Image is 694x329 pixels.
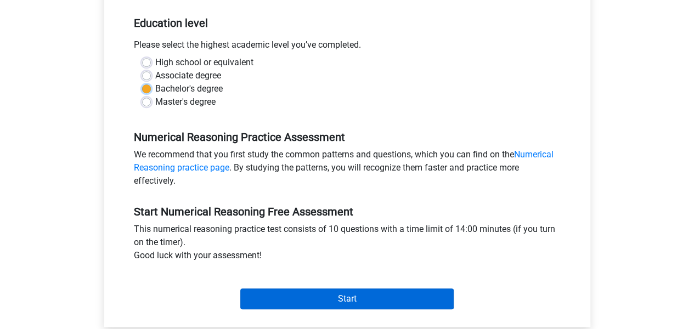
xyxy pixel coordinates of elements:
label: Bachelor's degree [155,82,223,95]
input: Start [240,288,454,309]
label: High school or equivalent [155,56,253,69]
h5: Numerical Reasoning Practice Assessment [134,131,561,144]
div: We recommend that you first study the common patterns and questions, which you can find on the . ... [126,148,569,192]
div: Please select the highest academic level you’ve completed. [126,38,569,56]
label: Associate degree [155,69,221,82]
label: Master's degree [155,95,216,109]
div: This numerical reasoning practice test consists of 10 questions with a time limit of 14:00 minute... [126,223,569,266]
h5: Start Numerical Reasoning Free Assessment [134,205,561,218]
h5: Education level [134,12,561,34]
